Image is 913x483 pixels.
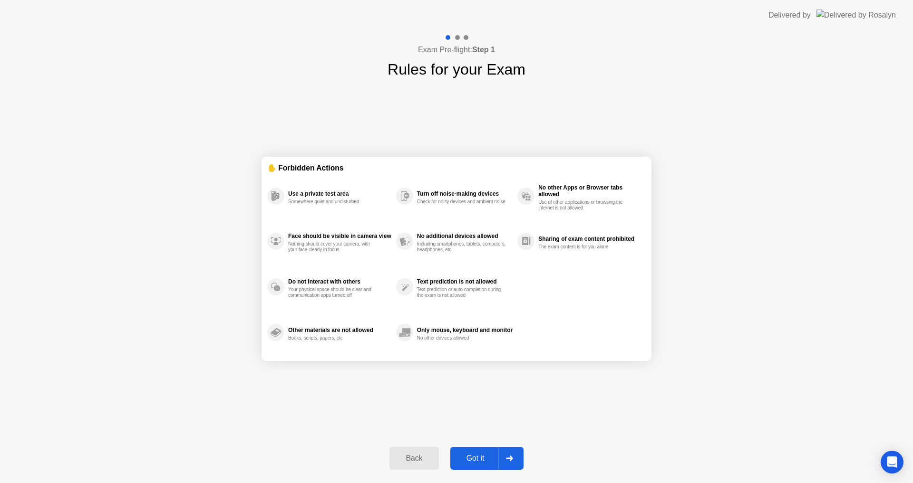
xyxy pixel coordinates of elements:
[288,287,378,298] div: Your physical space should be clear and communication apps turned off
[453,454,498,463] div: Got it
[768,9,811,21] div: Delivered by
[389,447,438,470] button: Back
[538,236,641,242] div: Sharing of exam content prohibited
[417,327,513,333] div: Only mouse, keyboard and monitor
[418,44,495,56] h4: Exam Pre-flight:
[417,241,507,253] div: Including smartphones, tablets, computers, headphones, etc.
[288,327,391,333] div: Other materials are not allowed
[392,454,436,463] div: Back
[288,241,378,253] div: Nothing should cover your camera, with your face clearly in focus
[538,244,628,250] div: The exam content is for you alone
[417,190,513,197] div: Turn off noise-making devices
[288,190,391,197] div: Use a private test area
[417,233,513,239] div: No additional devices allowed
[472,46,495,54] b: Step 1
[417,278,513,285] div: Text prediction is not allowed
[881,451,903,474] div: Open Intercom Messenger
[388,58,525,81] h1: Rules for your Exam
[538,199,628,211] div: Use of other applications or browsing the internet is not allowed
[417,335,507,341] div: No other devices allowed
[417,199,507,205] div: Check for noisy devices and ambient noise
[288,278,391,285] div: Do not interact with others
[288,233,391,239] div: Face should be visible in camera view
[538,184,641,198] div: No other Apps or Browser tabs allowed
[288,335,378,341] div: Books, scripts, papers, etc
[450,447,524,470] button: Got it
[288,199,378,205] div: Somewhere quiet and undisturbed
[267,162,646,173] div: ✋ Forbidden Actions
[417,287,507,298] div: Text prediction or auto-completion during the exam is not allowed
[816,9,896,20] img: Delivered by Rosalyn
